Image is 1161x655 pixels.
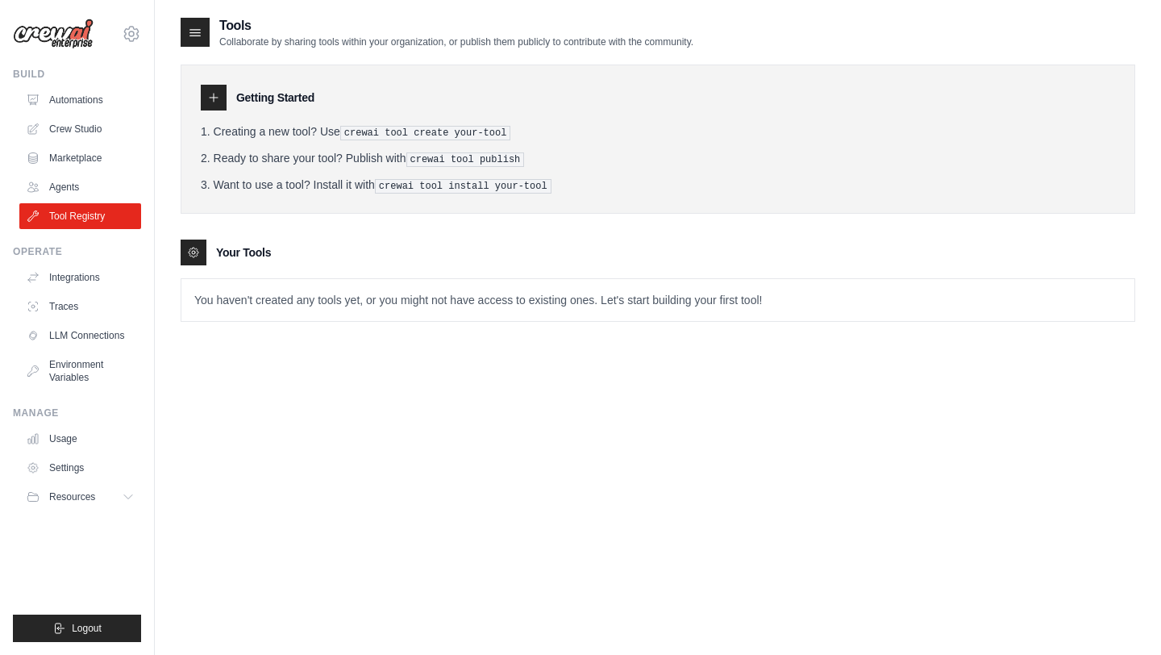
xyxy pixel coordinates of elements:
[49,490,95,503] span: Resources
[13,68,141,81] div: Build
[19,484,141,510] button: Resources
[219,16,693,35] h2: Tools
[19,426,141,452] a: Usage
[216,244,271,261] h3: Your Tools
[13,19,94,49] img: Logo
[340,126,511,140] pre: crewai tool create your-tool
[181,279,1134,321] p: You haven't created any tools yet, or you might not have access to existing ones. Let's start bui...
[19,87,141,113] a: Automations
[201,123,1115,140] li: Creating a new tool? Use
[201,177,1115,194] li: Want to use a tool? Install it with
[19,352,141,390] a: Environment Variables
[13,407,141,419] div: Manage
[72,622,102,635] span: Logout
[13,245,141,258] div: Operate
[19,455,141,481] a: Settings
[219,35,693,48] p: Collaborate by sharing tools within your organization, or publish them publicly to contribute wit...
[19,174,141,200] a: Agents
[375,179,551,194] pre: crewai tool install your-tool
[19,145,141,171] a: Marketplace
[19,323,141,348] a: LLM Connections
[201,150,1115,167] li: Ready to share your tool? Publish with
[19,203,141,229] a: Tool Registry
[13,615,141,642] button: Logout
[19,294,141,319] a: Traces
[19,116,141,142] a: Crew Studio
[406,152,525,167] pre: crewai tool publish
[236,90,314,106] h3: Getting Started
[19,265,141,290] a: Integrations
